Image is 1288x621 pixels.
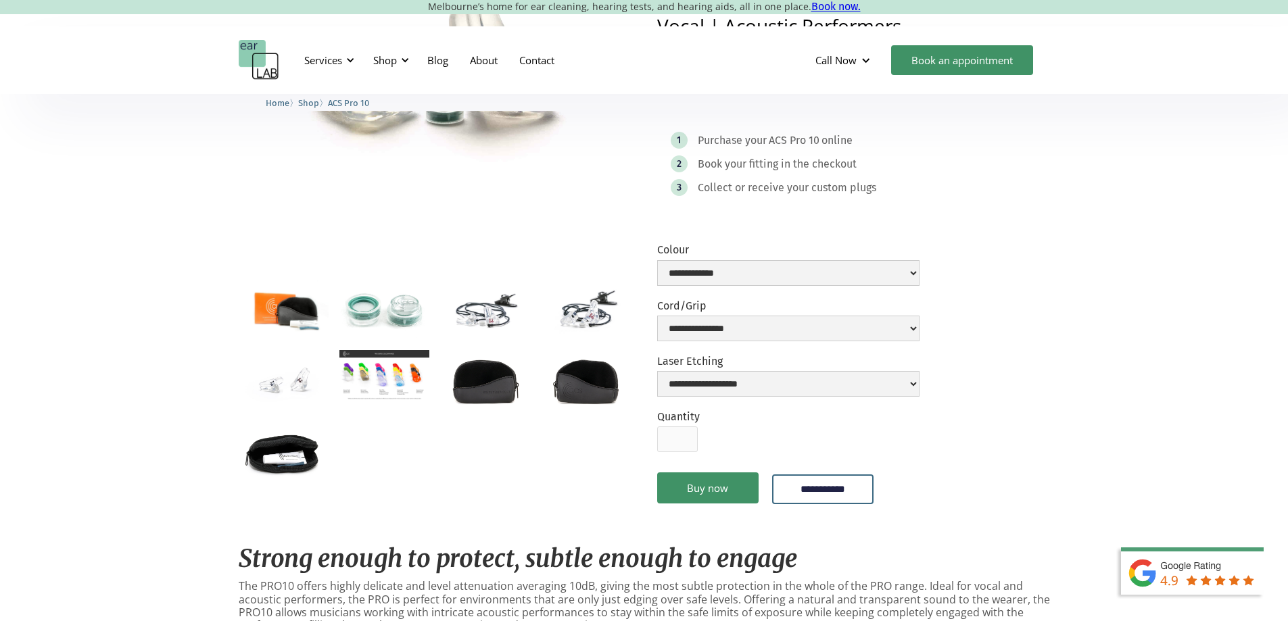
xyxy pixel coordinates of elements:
a: About [459,41,508,80]
a: Book an appointment [891,45,1033,75]
li: 〉 [266,96,298,110]
div: Purchase your [698,134,767,147]
li: 〉 [298,96,328,110]
div: Shop [373,53,397,67]
span: ACS Pro 10 [328,98,369,108]
a: open lightbox [541,280,631,339]
div: Call Now [805,40,884,80]
a: Home [266,96,289,109]
a: home [239,40,279,80]
a: open lightbox [339,280,429,339]
div: 1 [677,135,681,145]
div: Services [296,40,358,80]
label: Quantity [657,410,700,423]
a: open lightbox [339,350,429,401]
div: Collect or receive your custom plugs [698,181,876,195]
a: ACS Pro 10 [328,96,369,109]
a: Blog [416,41,459,80]
div: 2 [677,159,682,169]
span: Shop [298,98,319,108]
label: Colour [657,243,920,256]
a: open lightbox [239,421,329,480]
div: 3 [677,182,682,193]
a: open lightbox [440,350,530,409]
a: open lightbox [440,280,530,339]
a: open lightbox [239,280,329,340]
div: ACS Pro 10 [769,134,819,147]
div: Services [304,53,342,67]
div: Book your fitting in the checkout [698,157,857,171]
a: Buy now [657,472,759,503]
label: Laser Etching [657,355,920,368]
a: Shop [298,96,319,109]
label: Cord/Grip [657,299,920,312]
a: open lightbox [239,350,329,409]
span: Home [266,98,289,108]
a: open lightbox [541,350,631,409]
em: Strong enough to protect, subtle enough to engage [239,543,797,574]
div: online [821,134,853,147]
div: Call Now [815,53,857,67]
h2: Vocal | Acoustic Performers [657,16,1050,35]
div: Shop [365,40,413,80]
a: Contact [508,41,565,80]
